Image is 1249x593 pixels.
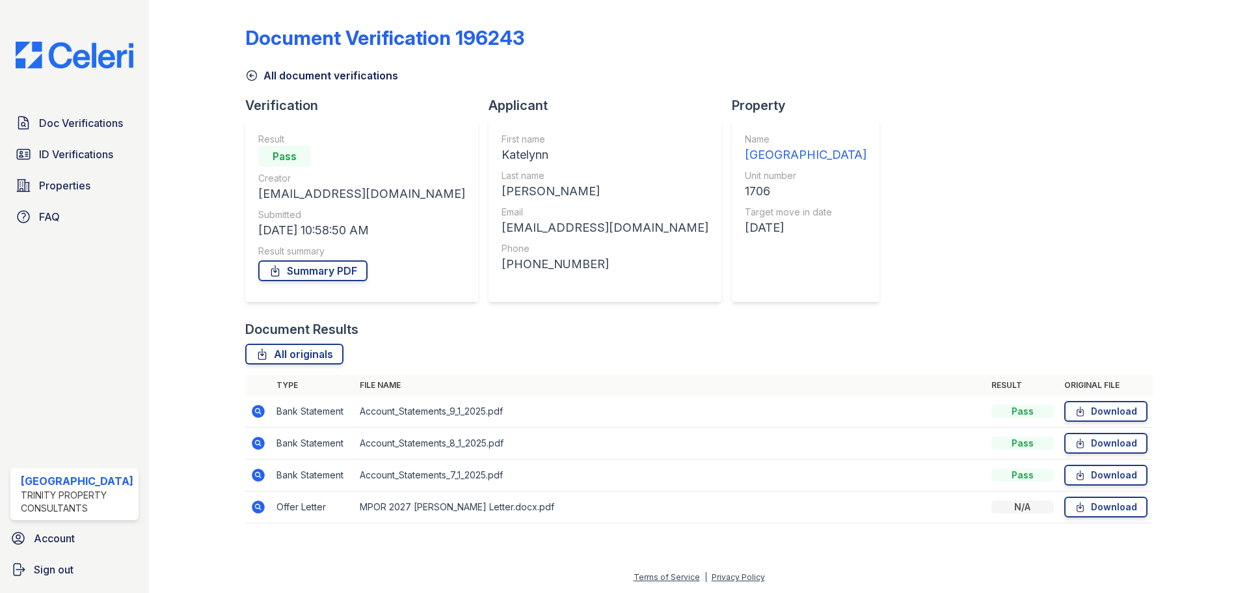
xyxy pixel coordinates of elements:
[986,375,1059,396] th: Result
[39,146,113,162] span: ID Verifications
[355,428,986,460] td: Account_Statements_8_1_2025.pdf
[5,557,144,583] a: Sign out
[34,531,75,546] span: Account
[21,489,133,515] div: Trinity Property Consultants
[271,375,355,396] th: Type
[5,525,144,551] a: Account
[258,208,465,221] div: Submitted
[355,375,986,396] th: File name
[745,146,866,164] div: [GEOGRAPHIC_DATA]
[39,209,60,225] span: FAQ
[705,572,707,582] div: |
[258,172,465,185] div: Creator
[245,96,489,115] div: Verification
[258,146,310,167] div: Pass
[258,221,465,240] div: [DATE] 10:58:50 AM
[732,96,890,115] div: Property
[991,405,1054,418] div: Pass
[991,469,1054,482] div: Pass
[271,491,355,523] td: Offer Letter
[258,185,465,203] div: [EMAIL_ADDRESS][DOMAIN_NAME]
[355,460,986,491] td: Account_Statements_7_1_2025.pdf
[502,133,708,146] div: First name
[245,344,343,365] a: All originals
[991,501,1054,514] div: N/A
[502,219,708,237] div: [EMAIL_ADDRESS][DOMAIN_NAME]
[5,42,144,68] img: CE_Logo_Blue-a8612792a0a2168367f1c8372b55b34899dd931a85d93a1a3d3e32e68fde9ad4.png
[355,396,986,428] td: Account_Statements_9_1_2025.pdf
[10,204,139,230] a: FAQ
[1064,401,1148,422] a: Download
[39,178,90,193] span: Properties
[745,169,866,182] div: Unit number
[271,428,355,460] td: Bank Statement
[502,206,708,219] div: Email
[502,146,708,164] div: Katelynn
[489,96,732,115] div: Applicant
[745,133,866,164] a: Name [GEOGRAPHIC_DATA]
[634,572,700,582] a: Terms of Service
[745,133,866,146] div: Name
[271,396,355,428] td: Bank Statement
[271,460,355,491] td: Bank Statement
[39,115,123,131] span: Doc Verifications
[245,68,398,83] a: All document verifications
[258,245,465,258] div: Result summary
[745,219,866,237] div: [DATE]
[1064,433,1148,454] a: Download
[34,562,74,577] span: Sign out
[258,260,368,281] a: Summary PDF
[1059,375,1153,396] th: Original file
[10,110,139,136] a: Doc Verifications
[245,26,524,49] div: Document Verification 196243
[245,320,358,338] div: Document Results
[10,141,139,167] a: ID Verifications
[745,182,866,200] div: 1706
[21,473,133,489] div: [GEOGRAPHIC_DATA]
[1064,465,1148,486] a: Download
[502,255,708,273] div: [PHONE_NUMBER]
[502,169,708,182] div: Last name
[355,491,986,523] td: MPOR 2027 [PERSON_NAME] Letter.docx.pdf
[258,133,465,146] div: Result
[991,437,1054,450] div: Pass
[502,242,708,255] div: Phone
[712,572,765,582] a: Privacy Policy
[745,206,866,219] div: Target move in date
[1194,541,1236,580] iframe: chat widget
[502,182,708,200] div: [PERSON_NAME]
[10,172,139,199] a: Properties
[1064,497,1148,517] a: Download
